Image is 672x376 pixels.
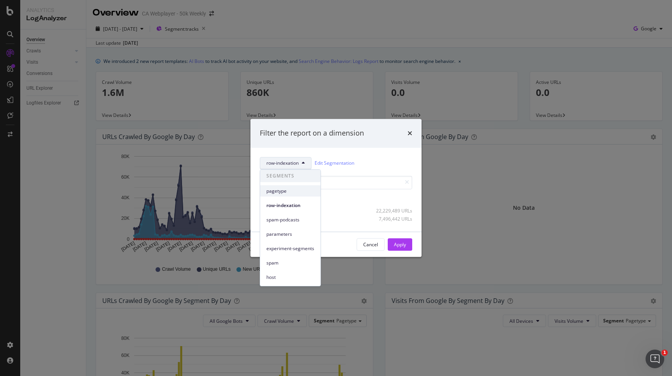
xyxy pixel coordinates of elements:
a: Edit Segmentation [315,159,354,167]
button: Cancel [357,238,385,251]
div: times [408,128,412,138]
span: row-indexation [266,202,314,209]
div: Select all data available [260,195,412,202]
button: Apply [388,238,412,251]
div: Filter the report on a dimension [260,128,364,138]
button: row-indexation [260,157,311,169]
div: Cancel [363,241,378,248]
span: spam-podcasts [266,216,314,223]
div: Apply [394,241,406,248]
div: 7,496,442 URLs [374,216,412,222]
span: parameters [266,231,314,238]
span: experiment-segments [266,245,314,252]
span: spam [266,259,314,266]
span: SEGMENTS [260,170,320,182]
span: row-indexation [266,160,299,167]
input: Search [260,176,412,189]
span: 1 [661,350,668,356]
span: pagetype [266,188,314,195]
iframe: Intercom live chat [646,350,664,368]
div: modal [250,119,422,257]
span: host [266,274,314,281]
div: 22,229,489 URLs [374,207,412,214]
